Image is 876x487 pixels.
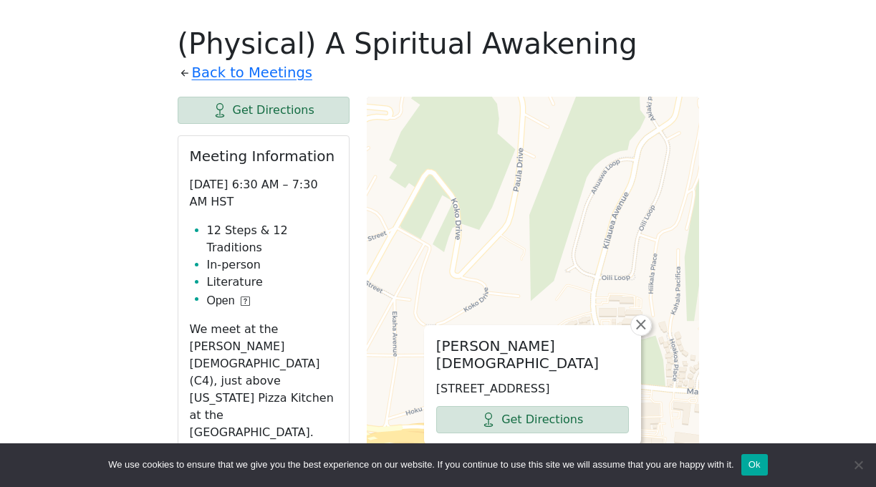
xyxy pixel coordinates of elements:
[634,316,648,333] span: ×
[207,222,337,256] li: 12 Steps & 12 Traditions
[207,292,250,309] button: Open
[851,458,865,472] span: No
[192,61,313,85] a: Back to Meetings
[207,274,337,291] li: Literature
[741,454,768,476] button: Ok
[108,458,733,472] span: We use cookies to ensure that we give you the best experience on our website. If you continue to ...
[436,380,629,397] p: [STREET_ADDRESS]
[190,148,337,165] h2: Meeting Information
[190,176,337,211] p: [DATE] 6:30 AM – 7:30 AM HST
[190,321,337,476] p: We meet at the [PERSON_NAME][DEMOGRAPHIC_DATA] (C4), just above [US_STATE] Pizza Kitchen at the [...
[178,97,350,124] a: Get Directions
[207,256,337,274] li: In-person
[178,26,699,61] h1: (Physical) A Spiritual Awakening
[207,292,235,309] span: Open
[630,314,652,336] a: Close popup
[436,337,629,372] h2: [PERSON_NAME][DEMOGRAPHIC_DATA]
[436,406,629,433] a: Get Directions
